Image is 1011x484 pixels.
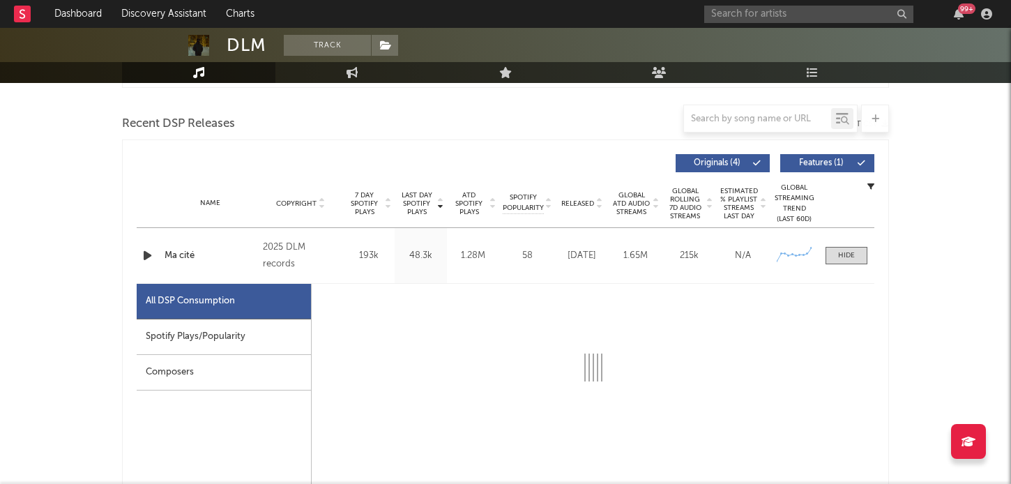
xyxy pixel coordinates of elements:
button: Features(1) [780,154,874,172]
span: Spotify Popularity [503,192,544,213]
button: 99+ [954,8,964,20]
div: 99 + [958,3,975,14]
div: All DSP Consumption [146,293,235,310]
span: Copyright [276,199,317,208]
span: Released [561,199,594,208]
div: 2025 DLM records [263,239,339,273]
div: 58 [503,249,552,263]
div: Spotify Plays/Popularity [137,319,311,355]
div: Global Streaming Trend (Last 60D) [773,183,815,225]
div: DLM [227,35,266,56]
div: 1.28M [450,249,496,263]
div: N/A [720,249,766,263]
span: Estimated % Playlist Streams Last Day [720,187,758,220]
span: Last Day Spotify Plays [398,191,435,216]
div: 215k [666,249,713,263]
div: 1.65M [612,249,659,263]
div: 193k [346,249,391,263]
input: Search by song name or URL [684,114,831,125]
div: Composers [137,355,311,391]
span: Originals ( 4 ) [685,159,749,167]
input: Search for artists [704,6,913,23]
span: ATD Spotify Plays [450,191,487,216]
div: All DSP Consumption [137,284,311,319]
a: Ma cité [165,249,256,263]
span: Global ATD Audio Streams [612,191,651,216]
button: Originals(4) [676,154,770,172]
div: 48.3k [398,249,443,263]
span: Features ( 1 ) [789,159,853,167]
button: Track [284,35,371,56]
span: Global Rolling 7D Audio Streams [666,187,704,220]
span: 7 Day Spotify Plays [346,191,383,216]
div: Name [165,198,256,209]
div: [DATE] [558,249,605,263]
